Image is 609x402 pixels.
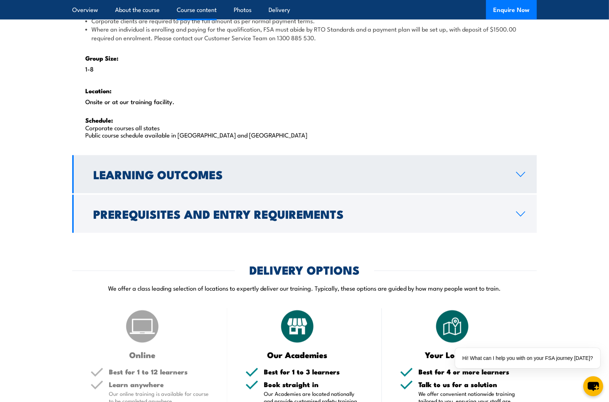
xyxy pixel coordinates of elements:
h5: Best for 1 to 12 learners [109,368,209,375]
div: Hi! What can I help you with on your FSA journey [DATE]? [455,348,600,368]
h2: Learning Outcomes [93,169,504,179]
p: Corporate courses all states Public course schedule available in [GEOGRAPHIC_DATA] and [GEOGRAPHI... [85,116,524,138]
a: Learning Outcomes [72,155,537,193]
p: We offer a class leading selection of locations to expertly deliver our training. Typically, thes... [72,284,537,292]
h2: Prerequisites and Entry Requirements [93,209,504,219]
h5: Talk to us for a solution [418,381,519,388]
strong: Location: [85,86,111,95]
strong: Schedule: [85,115,113,125]
h5: Book straight in [264,381,364,388]
li: Where an individual is enrolling and paying for the qualification, FSA must abide by RTO Standard... [85,25,524,42]
button: chat-button [583,376,603,396]
h5: Best for 4 or more learners [418,368,519,375]
li: Corporate clients are required to pay the full amount as per normal payment terms. [85,16,524,25]
a: Prerequisites and Entry Requirements [72,195,537,233]
h3: Our Academies [245,350,350,359]
h3: Online [90,350,195,359]
h5: Learn anywhere [109,381,209,388]
h2: DELIVERY OPTIONS [249,264,360,275]
h3: Your Location [400,350,504,359]
h5: Best for 1 to 3 learners [264,368,364,375]
strong: Group Size: [85,53,118,63]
